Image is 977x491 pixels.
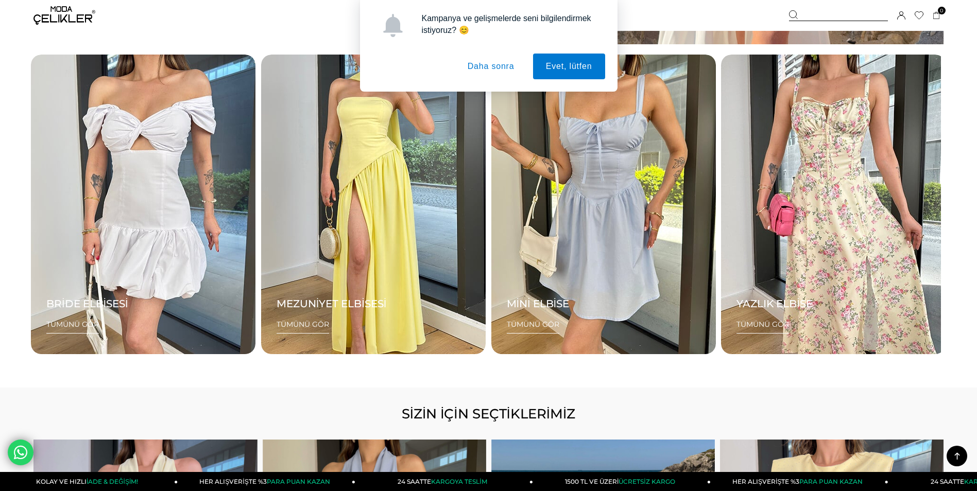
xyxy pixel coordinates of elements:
span: TÜMÜNÜ GÖR [46,320,99,334]
span: PARA PUAN KAZAN [799,478,863,485]
span: SİZİN İÇİN SEÇTİKLERİMİZ [402,406,576,422]
a: HER ALIŞVERİŞTE %3PARA PUAN KAZAN [711,472,888,491]
span: PARA PUAN KAZAN [267,478,330,485]
img: banner [721,55,946,354]
img: banner [491,55,716,354]
img: banner [261,55,486,354]
a: HER ALIŞVERİŞTE %3PARA PUAN KAZAN [178,472,355,491]
a: 1500 TL VE ÜZERİÜCRETSİZ KARGO [533,472,711,491]
h3: BRİDE ELBİSESİ [46,297,128,310]
button: Evet, lütfen [533,54,605,79]
a: MİNİ ELBİSE TÜMÜNÜ GÖR [491,55,716,354]
button: Daha sonra [455,54,527,79]
h3: YAZLIK ELBİSE [736,297,813,310]
span: TÜMÜNÜ GÖR [736,320,789,334]
img: banner [31,55,255,354]
span: TÜMÜNÜ GÖR [277,320,329,334]
a: 24 SAATTEKARGOYA TESLİM [355,472,533,491]
a: BRİDE ELBİSESİ TÜMÜNÜ GÖR [31,55,255,354]
a: YAZLIK ELBİSE TÜMÜNÜ GÖR [721,55,946,354]
a: MEZUNİYET ELBİSESİ TÜMÜNÜ GÖR [261,55,486,354]
span: İADE & DEĞİŞİM! [87,478,138,485]
h3: MİNİ ELBİSE [507,297,570,310]
span: ÜCRETSİZ KARGO [619,478,675,485]
h3: MEZUNİYET ELBİSESİ [277,297,387,310]
span: TÜMÜNÜ GÖR [507,320,559,334]
div: Kampanya ve gelişmelerde seni bilgilendirmek istiyoruz? 😊 [414,12,605,36]
img: notification icon [381,14,404,37]
span: KARGOYA TESLİM [431,478,487,485]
